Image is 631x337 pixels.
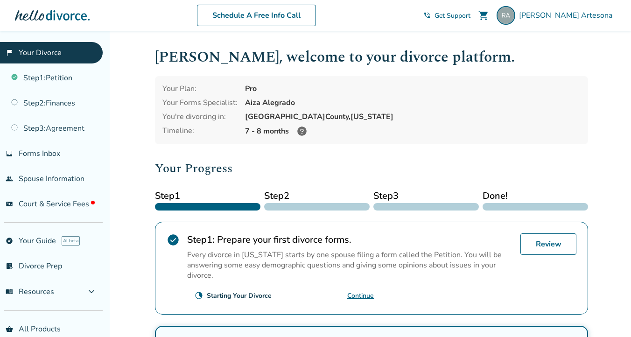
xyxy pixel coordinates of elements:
span: AI beta [62,236,80,246]
span: Step 1 [155,189,260,203]
div: Your Plan: [162,84,238,94]
div: Aiza Alegrado [245,98,581,108]
div: Pro [245,84,581,94]
span: expand_more [86,286,97,297]
span: Forms Inbox [19,148,60,159]
a: Review [520,233,576,255]
div: Your Forms Specialist: [162,98,238,108]
span: Done! [483,189,588,203]
a: Continue [347,291,374,300]
strong: Step 1 : [187,233,215,246]
a: Schedule A Free Info Call [197,5,316,26]
span: inbox [6,150,13,157]
h1: [PERSON_NAME] , welcome to your divorce platform. [155,46,588,69]
span: [PERSON_NAME] Artesona [519,10,616,21]
span: shopping_cart [478,10,489,21]
h2: Your Progress [155,159,588,178]
span: Resources [6,287,54,297]
span: Step 2 [264,189,370,203]
div: Starting Your Divorce [207,291,272,300]
span: universal_currency_alt [6,200,13,208]
span: Step 3 [373,189,479,203]
a: phone_in_talkGet Support [423,11,470,20]
div: [GEOGRAPHIC_DATA] County, [US_STATE] [245,112,581,122]
span: flag_2 [6,49,13,56]
iframe: Chat Widget [584,292,631,337]
span: explore [6,237,13,245]
span: check_circle [167,233,180,246]
span: phone_in_talk [423,12,431,19]
span: list_alt_check [6,262,13,270]
p: Every divorce in [US_STATE] starts by one spouse filing a form called the Petition. You will be a... [187,250,513,281]
div: Timeline: [162,126,238,137]
h2: Prepare your first divorce forms. [187,233,513,246]
span: shopping_basket [6,325,13,333]
span: clock_loader_40 [195,291,203,300]
div: You're divorcing in: [162,112,238,122]
span: people [6,175,13,183]
span: Court & Service Fees [19,199,95,209]
div: 7 - 8 months [245,126,581,137]
img: rox@roxanneandco.com [497,6,515,25]
span: Get Support [435,11,470,20]
span: menu_book [6,288,13,295]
